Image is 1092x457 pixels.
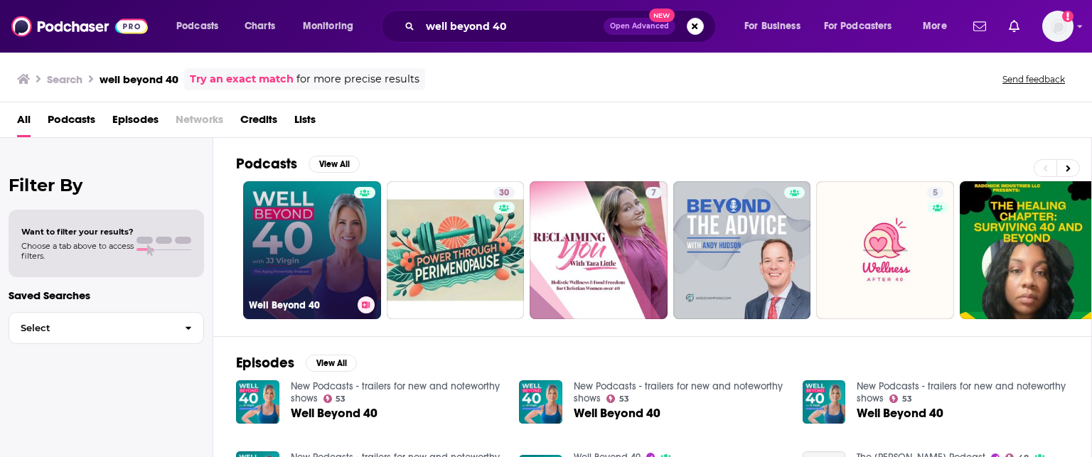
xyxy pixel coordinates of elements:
button: open menu [166,15,237,38]
button: View All [309,156,360,173]
span: For Podcasters [824,16,892,36]
span: Open Advanced [610,23,669,30]
h3: Search [47,72,82,86]
a: 30 [493,187,515,198]
h2: Podcasts [236,155,297,173]
span: 7 [651,186,656,200]
span: Networks [176,108,223,137]
span: More [923,16,947,36]
span: 53 [619,396,629,402]
span: For Business [744,16,801,36]
a: Show notifications dropdown [1003,14,1025,38]
h2: Episodes [236,354,294,372]
button: open menu [734,15,818,38]
span: Monitoring [303,16,353,36]
button: open menu [293,15,372,38]
a: 7 [646,187,662,198]
a: All [17,108,31,137]
div: Search podcasts, credits, & more... [395,10,729,43]
a: EpisodesView All [236,354,357,372]
a: New Podcasts - trailers for new and noteworthy shows [857,380,1066,404]
span: Podcasts [176,16,218,36]
a: Episodes [112,108,159,137]
h2: Filter By [9,175,204,195]
span: 53 [336,396,346,402]
h3: Well Beyond 40 [249,299,352,311]
a: Podcasts [48,108,95,137]
span: Select [9,323,173,333]
span: Logged in as NickG [1042,11,1074,42]
a: Well Beyond 40 [857,407,943,419]
span: Choose a tab above to access filters. [21,241,134,261]
button: open menu [913,15,965,38]
button: Open AdvancedNew [604,18,675,35]
button: View All [306,355,357,372]
a: New Podcasts - trailers for new and noteworthy shows [291,380,500,404]
a: Lists [294,108,316,137]
a: Well Beyond 40 [291,407,378,419]
a: 5 [927,187,943,198]
a: Charts [235,15,284,38]
span: 30 [499,186,509,200]
img: Podchaser - Follow, Share and Rate Podcasts [11,13,148,40]
img: Well Beyond 40 [236,380,279,424]
a: New Podcasts - trailers for new and noteworthy shows [574,380,783,404]
span: Want to filter your results? [21,227,134,237]
a: Try an exact match [190,71,294,87]
svg: Add a profile image [1062,11,1074,22]
a: 53 [323,394,346,403]
a: 53 [889,394,912,403]
a: 5 [816,181,954,319]
h3: well beyond 40 [100,72,178,86]
img: Well Beyond 40 [519,380,562,424]
button: open menu [815,15,913,38]
span: Charts [245,16,275,36]
span: for more precise results [296,71,419,87]
p: Saved Searches [9,289,204,302]
a: Well Beyond 40 [574,407,660,419]
img: Well Beyond 40 [803,380,846,424]
a: PodcastsView All [236,155,360,173]
a: 7 [530,181,668,319]
a: Show notifications dropdown [968,14,992,38]
span: 5 [933,186,938,200]
span: New [649,9,675,22]
a: 30 [387,181,525,319]
button: Show profile menu [1042,11,1074,42]
span: 53 [902,396,912,402]
button: Select [9,312,204,344]
a: Credits [240,108,277,137]
a: 53 [606,394,629,403]
a: Well Beyond 40 [243,181,381,319]
button: Send feedback [998,73,1069,85]
input: Search podcasts, credits, & more... [420,15,604,38]
img: User Profile [1042,11,1074,42]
